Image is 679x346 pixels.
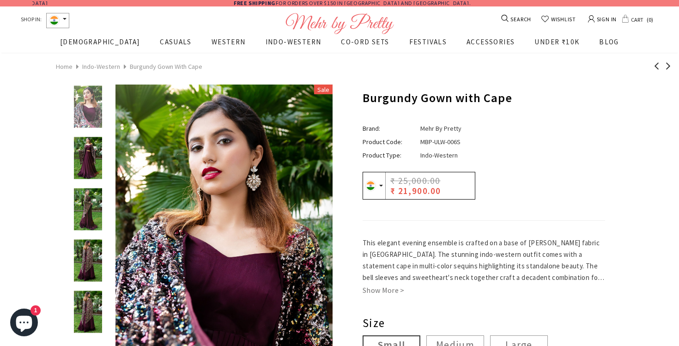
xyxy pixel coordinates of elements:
[212,37,246,46] span: WESTERN
[622,14,655,25] a: CART 0
[595,13,617,24] span: SIGN IN
[363,90,512,105] span: Burgundy Gown with Cape
[60,36,140,52] a: [DEMOGRAPHIC_DATA]
[467,37,515,46] span: ACCESSORIES
[467,36,515,52] a: ACCESSORIES
[549,14,576,24] span: WISHLIST
[420,124,461,133] a: Mehr By Pretty
[72,86,104,128] img: Burgundy Gown with Cape
[420,138,461,146] span: MBP-ULW-006S
[629,14,644,25] span: CART
[21,13,42,28] span: SHOP IN:
[365,180,376,191] img: INR
[7,309,41,339] inbox-online-store-chat: Shopify online store chat
[390,175,441,186] span: ₹ 25,000.00
[644,14,655,25] span: 0
[363,238,604,305] span: This elegant evening ensemble is crafted on a base of [PERSON_NAME] fabric in [GEOGRAPHIC_DATA]. ...
[341,37,389,46] span: CO-ORD SETS
[55,61,73,73] a: Home
[502,14,531,24] a: SEARCH
[380,285,535,293] span: Base fabric- [PERSON_NAME] and Sequinced fabric
[72,291,104,333] img: Burgundy Gown with Cape
[588,12,617,26] a: SIGN IN
[363,123,417,134] label: Brand:
[60,37,140,46] span: [DEMOGRAPHIC_DATA]
[420,151,458,159] span: Indo-Western
[363,316,385,330] span: Size
[363,150,417,160] label: Product Type:
[363,285,405,295] a: Show More >
[72,240,104,282] img: Burgundy Gown with Cape
[160,36,192,52] a: CASUALS
[534,37,579,46] span: UNDER ₹10K
[509,14,531,24] span: SEARCH
[341,36,389,52] a: CO-ORD SETS
[285,13,394,34] img: Logo Footer
[160,37,192,46] span: CASUALS
[599,37,619,46] span: BLOG
[541,14,576,24] a: WISHLIST
[266,36,321,52] a: INDO-WESTERN
[409,37,447,46] span: FESTIVALS
[82,62,120,71] a: Indo-Western
[599,36,619,52] a: BLOG
[363,137,417,147] label: Product Code:
[390,185,441,196] span: ₹ 21,900.00
[409,36,447,52] a: FESTIVALS
[212,36,246,52] a: WESTERN
[266,37,321,46] span: INDO-WESTERN
[72,137,104,179] img: Burgundy Gown with Cape
[72,188,104,231] img: Burgundy Gown with Cape
[129,61,202,73] span: Burgundy Gown with Cape
[534,36,579,52] a: UNDER ₹10K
